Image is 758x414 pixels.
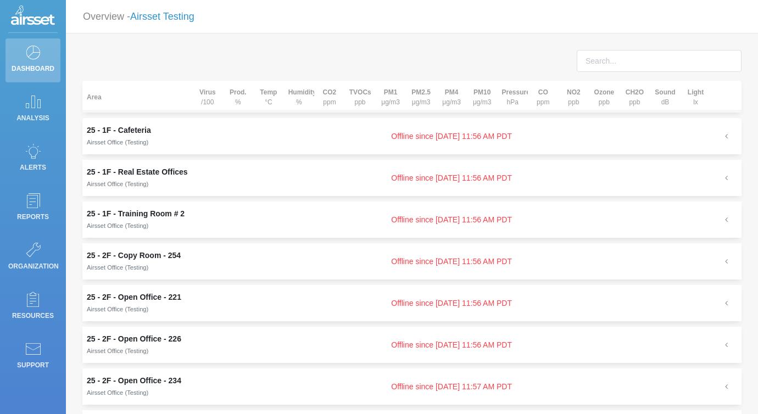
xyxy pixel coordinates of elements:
[559,81,589,113] th: ppb
[87,139,148,146] small: Airsset Office (Testing)
[87,222,148,229] small: Airsset Office (Testing)
[82,243,192,279] td: 25 - 2F - Copy Room - 254Airsset Office (Testing)
[83,7,194,27] p: Overview -
[192,202,711,238] td: Offline since [DATE] 11:56 AM PDT
[288,88,316,96] strong: Humidity
[5,38,60,82] a: Dashboard
[8,209,58,225] p: Reports
[436,81,467,113] th: μg/m3
[87,264,148,271] small: Airsset Office (Testing)
[284,81,315,113] th: %
[192,81,223,113] th: /100
[314,81,345,113] th: ppm
[349,88,371,96] strong: TVOCs
[192,368,711,405] td: Offline since [DATE] 11:57 AM PDT
[87,306,148,312] small: Airsset Office (Testing)
[445,88,459,96] strong: PM4
[406,81,437,113] th: μg/m3
[192,243,711,279] td: Offline since [DATE] 11:56 AM PDT
[8,110,58,126] p: Analysis
[473,88,491,96] strong: PM10
[626,88,644,96] strong: CH2O
[681,81,711,113] th: lx
[82,202,192,238] td: 25 - 1F - Training Room # 2Airsset Office (Testing)
[589,81,620,113] th: ppb
[253,81,284,113] th: °C
[5,137,60,181] a: Alerts
[82,118,192,154] td: 25 - 1F - CafeteriaAirsset Office (Testing)
[87,348,148,354] small: Airsset Office (Testing)
[8,60,58,77] p: Dashboard
[5,187,60,231] a: Reports
[192,327,711,363] td: Offline since [DATE] 11:56 AM PDT
[411,88,431,96] strong: PM2.5
[345,81,376,113] th: ppb
[192,285,711,321] td: Offline since [DATE] 11:56 AM PDT
[688,88,704,96] strong: Light
[192,118,711,154] td: Offline since [DATE] 11:56 AM PDT
[5,236,60,280] a: Organization
[260,88,277,96] strong: Temp
[87,93,102,101] strong: Area
[567,88,581,96] strong: NO2
[82,160,192,196] td: 25 - 1F - Real Estate OfficesAirsset Office (Testing)
[223,81,254,113] th: %
[594,88,615,96] strong: Ozone
[501,88,530,96] strong: Pressure
[8,357,58,373] p: Support
[655,88,675,96] strong: Sound
[130,11,194,22] a: Airsset Testing
[528,81,559,113] th: ppm
[620,81,650,113] th: ppb
[11,5,55,27] img: Logo
[5,88,60,132] a: Analysis
[8,307,58,324] p: Resources
[87,181,148,187] small: Airsset Office (Testing)
[467,81,498,113] th: μg/m3
[497,81,528,113] th: hPa
[375,81,406,113] th: μg/m3
[650,81,681,113] th: dB
[82,327,192,363] td: 25 - 2F - Open Office - 226Airsset Office (Testing)
[577,50,742,72] input: Search...
[230,88,247,96] strong: Prod.
[199,88,216,96] strong: Virus
[8,159,58,176] p: Alerts
[5,286,60,329] a: Resources
[384,88,398,96] strong: PM1
[323,88,337,96] strong: CO2
[538,88,548,96] strong: CO
[5,335,60,379] a: Support
[192,160,711,196] td: Offline since [DATE] 11:56 AM PDT
[82,368,192,405] td: 25 - 2F - Open Office - 234Airsset Office (Testing)
[87,389,148,396] small: Airsset Office (Testing)
[82,285,192,321] td: 25 - 2F - Open Office - 221Airsset Office (Testing)
[8,258,58,275] p: Organization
